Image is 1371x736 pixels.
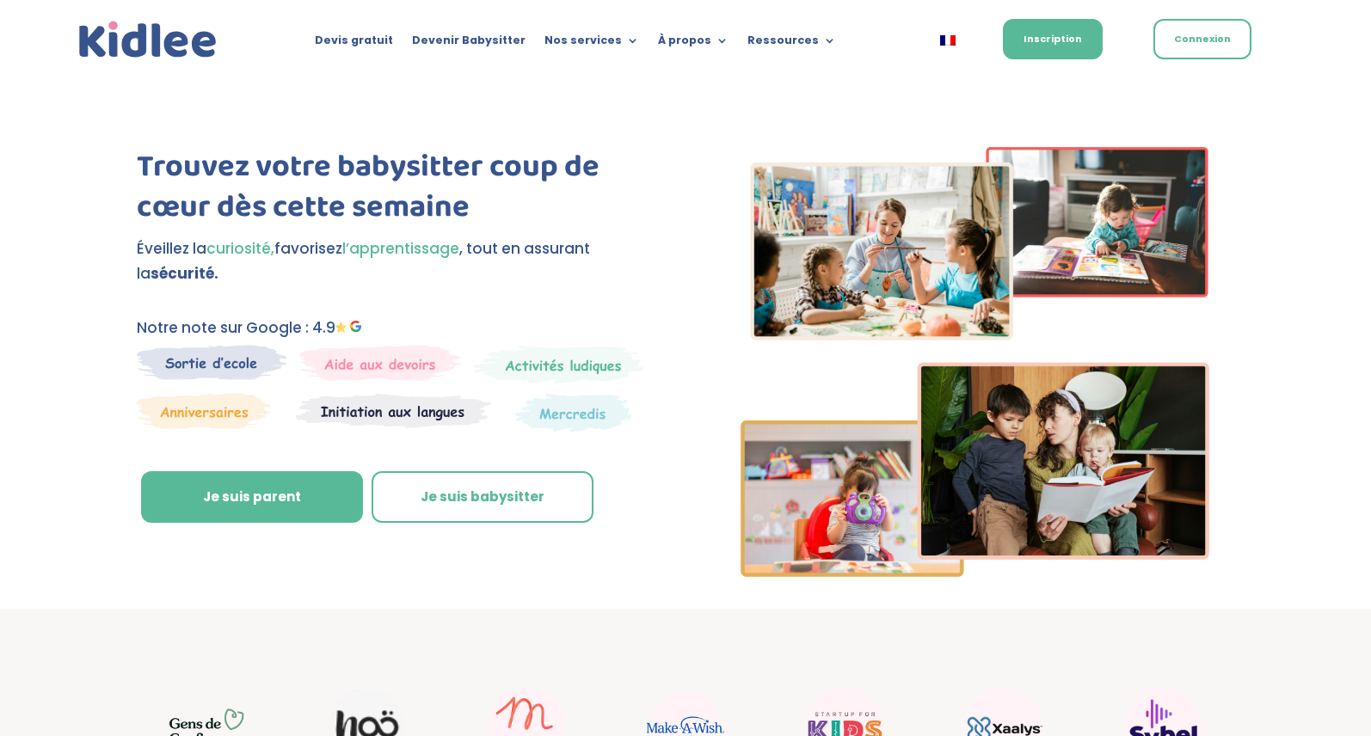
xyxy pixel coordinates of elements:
[137,345,287,380] img: Sortie decole
[1003,19,1103,59] a: Inscription
[372,471,593,523] a: Je suis babysitter
[342,238,459,259] span: l’apprentissage
[515,393,631,432] img: Thematique
[473,345,643,384] img: Mercredi
[940,35,956,46] img: Français
[206,238,274,259] span: curiosité,
[75,17,221,63] a: Kidlee Logo
[151,263,218,284] strong: sécurité.
[137,236,655,286] p: Éveillez la favorisez , tout en assurant la
[75,17,221,63] img: logo_kidlee_bleu
[412,34,526,53] a: Devenir Babysitter
[544,34,639,53] a: Nos services
[296,393,491,429] img: Atelier thematique
[137,316,655,340] p: Notre note sur Google : 4.9
[299,345,461,381] img: weekends
[137,393,271,429] img: Anniversaire
[1153,19,1251,59] a: Connexion
[747,34,836,53] a: Ressources
[137,147,655,236] h1: Trouvez votre babysitter coup de cœur dès cette semaine
[141,471,363,523] a: Je suis parent
[658,34,729,53] a: À propos
[315,34,393,53] a: Devis gratuit
[741,147,1210,577] img: Imgs-2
